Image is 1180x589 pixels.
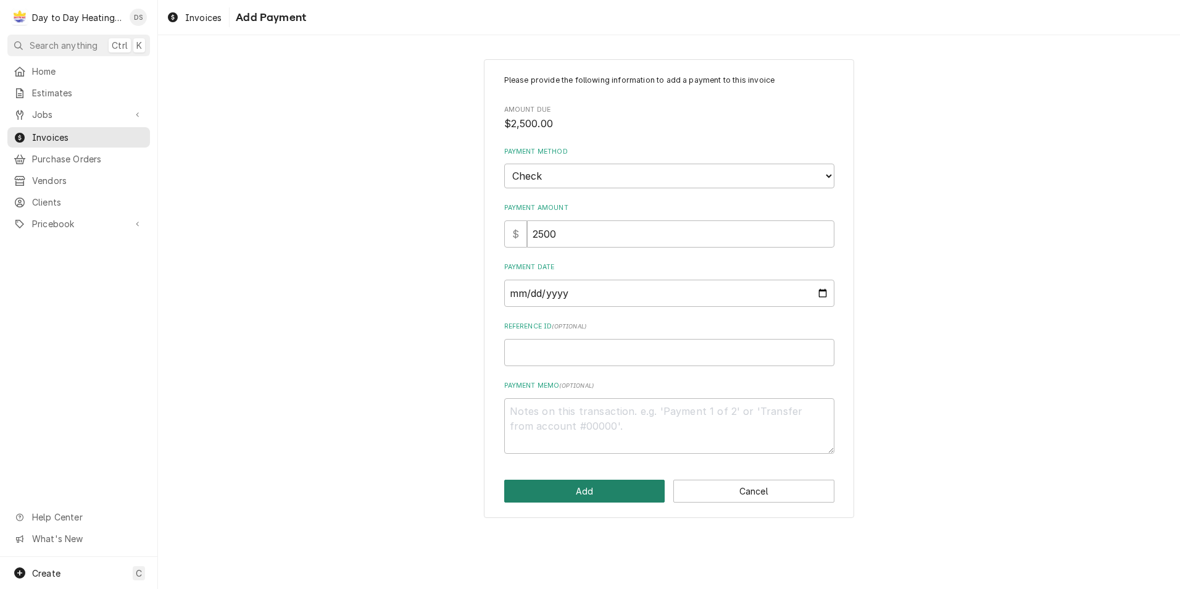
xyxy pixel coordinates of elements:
[136,39,142,52] span: K
[232,9,306,26] span: Add Payment
[504,147,834,157] label: Payment Method
[504,322,834,366] div: Reference ID
[504,262,834,306] div: Payment Date
[130,9,147,26] div: David Silvestre's Avatar
[32,108,125,121] span: Jobs
[7,127,150,148] a: Invoices
[7,104,150,125] a: Go to Jobs
[30,39,98,52] span: Search anything
[11,9,28,26] div: D
[32,86,144,99] span: Estimates
[504,75,834,86] p: Please provide the following information to add a payment to this invoice
[32,568,60,579] span: Create
[136,567,142,580] span: C
[504,322,834,332] label: Reference ID
[504,381,834,453] div: Payment Memo
[504,480,665,503] button: Add
[484,59,854,519] div: Invoice Payment Create/Update
[504,105,834,115] span: Amount Due
[7,35,150,56] button: Search anythingCtrlK
[130,9,147,26] div: DS
[504,147,834,188] div: Payment Method
[504,105,834,132] div: Amount Due
[7,61,150,81] a: Home
[32,196,144,209] span: Clients
[185,11,222,24] span: Invoices
[504,203,834,247] div: Payment Amount
[673,480,834,503] button: Cancel
[504,75,834,454] div: Invoice Payment Create/Update Form
[504,203,834,213] label: Payment Amount
[7,528,150,549] a: Go to What's New
[7,192,150,212] a: Clients
[32,65,144,78] span: Home
[504,480,834,503] div: Button Group
[32,11,123,24] div: Day to Day Heating and Cooling
[7,83,150,103] a: Estimates
[504,280,834,307] input: yyyy-mm-dd
[504,118,553,130] span: $2,500.00
[7,507,150,527] a: Go to Help Center
[7,149,150,169] a: Purchase Orders
[504,381,834,391] label: Payment Memo
[162,7,226,28] a: Invoices
[504,220,527,248] div: $
[7,170,150,191] a: Vendors
[504,262,834,272] label: Payment Date
[504,117,834,132] span: Amount Due
[32,131,144,144] span: Invoices
[32,217,125,230] span: Pricebook
[504,480,834,503] div: Button Group Row
[7,214,150,234] a: Go to Pricebook
[32,532,143,545] span: What's New
[32,174,144,187] span: Vendors
[112,39,128,52] span: Ctrl
[552,323,586,330] span: ( optional )
[32,152,144,165] span: Purchase Orders
[32,511,143,524] span: Help Center
[559,382,594,389] span: ( optional )
[11,9,28,26] div: Day to Day Heating and Cooling's Avatar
